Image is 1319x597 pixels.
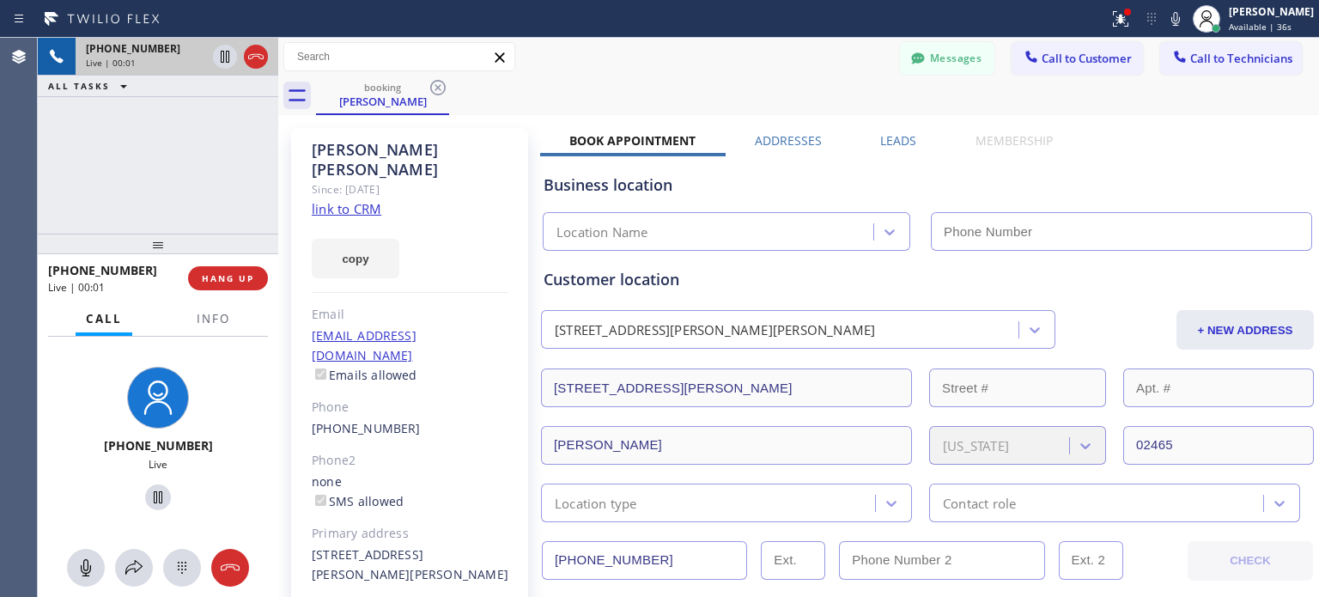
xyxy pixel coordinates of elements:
span: Available | 36s [1229,21,1292,33]
span: Info [197,311,230,326]
input: Phone Number [931,212,1312,251]
span: [PHONE_NUMBER] [48,262,157,278]
span: Live [149,457,167,472]
button: Messages [900,42,994,75]
button: Hold Customer [213,45,237,69]
button: Hang up [244,45,268,69]
button: Hang up [211,549,249,587]
input: Street # [929,369,1106,407]
button: copy [312,239,399,278]
button: ALL TASKS [38,76,144,96]
div: [PERSON_NAME] [318,94,447,109]
span: [PHONE_NUMBER] [86,41,180,56]
a: [PHONE_NUMBER] [312,420,421,436]
label: Emails allowed [312,367,417,383]
button: HANG UP [188,266,268,290]
input: Apt. # [1123,369,1314,407]
button: Call to Customer [1012,42,1143,75]
button: Mute [1164,7,1188,31]
div: Email [312,305,508,325]
span: Call to Technicians [1190,51,1292,66]
input: SMS allowed [315,495,326,506]
input: Phone Number 2 [839,541,1044,580]
input: Ext. 2 [1059,541,1123,580]
button: Open dialpad [163,549,201,587]
input: Ext. [761,541,825,580]
button: Hold Customer [145,484,171,510]
span: Live | 00:01 [86,57,136,69]
div: Business location [544,174,1311,197]
label: Leads [880,132,916,149]
label: Membership [976,132,1053,149]
input: Address [541,369,912,407]
button: Call to Technicians [1160,42,1302,75]
div: [STREET_ADDRESS][PERSON_NAME][PERSON_NAME] [312,545,508,585]
label: SMS allowed [312,493,404,509]
span: Live | 00:01 [48,280,105,295]
div: [PERSON_NAME] [PERSON_NAME] [312,140,508,180]
span: Call [86,311,122,326]
a: [EMAIL_ADDRESS][DOMAIN_NAME] [312,327,416,363]
input: Phone Number [542,541,747,580]
div: Phone [312,398,508,417]
span: [PHONE_NUMBER] [104,437,213,454]
label: Addresses [755,132,822,149]
div: Customer location [544,268,1311,291]
div: [PERSON_NAME] [1229,4,1314,19]
span: Call to Customer [1042,51,1132,66]
button: Call [76,302,132,336]
input: Search [284,43,514,70]
span: HANG UP [202,272,254,284]
div: Location type [555,493,637,513]
input: ZIP [1123,426,1314,465]
div: Eric Benjamin [318,76,447,113]
button: Mute [67,549,105,587]
span: ALL TASKS [48,80,110,92]
button: Info [186,302,240,336]
input: City [541,426,912,465]
div: Location Name [556,222,648,242]
button: CHECK [1188,541,1313,581]
button: Open directory [115,549,153,587]
div: [STREET_ADDRESS][PERSON_NAME][PERSON_NAME] [555,320,875,340]
div: Phone2 [312,451,508,471]
div: Since: [DATE] [312,180,508,199]
div: Primary address [312,524,508,544]
div: Contact role [943,493,1016,513]
a: link to CRM [312,200,381,217]
input: Emails allowed [315,369,326,380]
label: Book Appointment [569,132,696,149]
button: + NEW ADDRESS [1176,310,1314,350]
div: booking [318,81,447,94]
div: none [312,472,508,512]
